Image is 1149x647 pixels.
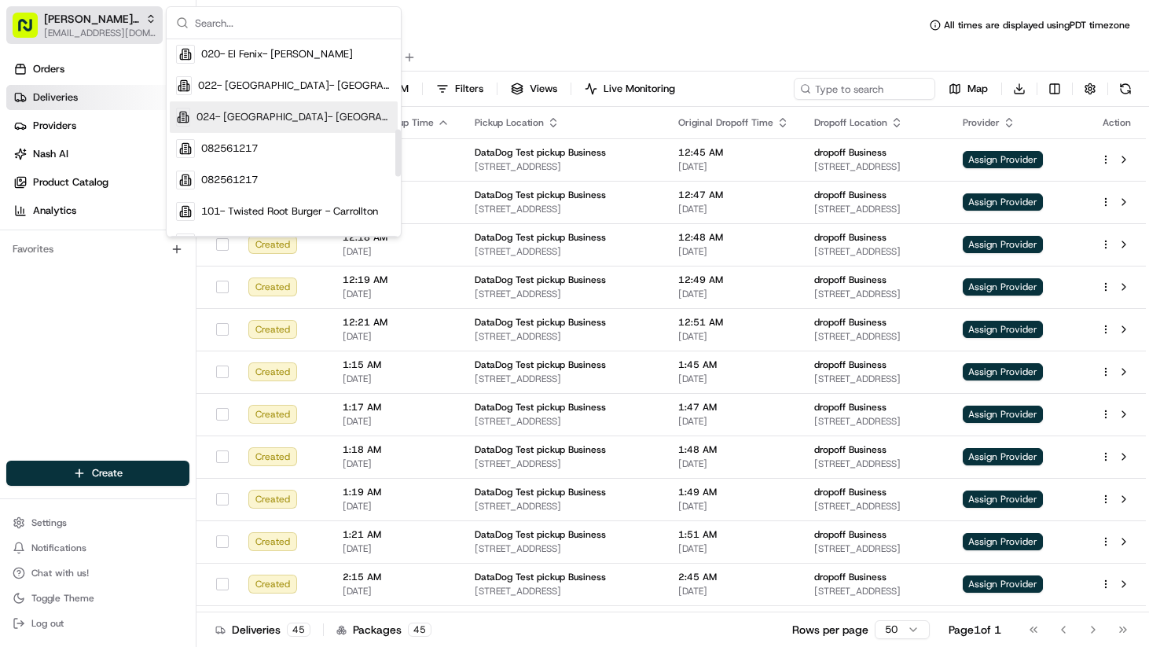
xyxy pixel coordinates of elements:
span: 1:45 AM [678,358,789,371]
button: Refresh [1114,78,1136,100]
span: [DATE] [343,500,450,513]
div: Favorites [6,237,189,262]
span: dropoff Business [814,146,887,159]
button: Log out [6,612,189,634]
span: Product Catalog [33,175,108,189]
input: Type to search [794,78,935,100]
span: Live Monitoring [604,82,675,96]
button: Toggle Theme [6,587,189,609]
span: API Documentation [149,228,252,244]
span: 024- [GEOGRAPHIC_DATA]- [GEOGRAPHIC_DATA] [GEOGRAPHIC_DATA] [196,110,391,124]
span: Nash AI [33,147,68,161]
span: 12:21 AM [343,316,450,329]
span: 1:15 AM [343,358,450,371]
span: [STREET_ADDRESS] [814,585,938,597]
span: 1:47 AM [678,401,789,414]
span: DataDog Test pickup Business [475,358,606,371]
span: [DATE] [343,245,450,258]
span: [STREET_ADDRESS] [475,415,653,428]
span: [STREET_ADDRESS] [475,203,653,215]
span: Assign Provider [963,575,1043,593]
div: We're available if you need us! [53,166,199,178]
input: Search... [195,7,391,39]
span: 020- El Fenix- [PERSON_NAME] [201,47,353,61]
span: [STREET_ADDRESS] [814,373,938,385]
div: 💻 [133,230,145,242]
span: DataDog Test pickup Business [475,146,606,159]
span: Settings [31,516,67,529]
span: [STREET_ADDRESS] [814,203,938,215]
span: [DATE] [678,330,789,343]
div: Suggestions [167,39,401,237]
button: [PERSON_NAME] Org [44,11,139,27]
span: [DATE] [343,288,450,300]
button: Create [6,461,189,486]
a: Providers [6,113,196,138]
span: [STREET_ADDRESS] [814,458,938,470]
span: 1:19 AM [343,486,450,498]
span: [DATE] [678,500,789,513]
span: All times are displayed using PDT timezone [944,19,1130,31]
span: [DATE] [343,373,450,385]
button: Notifications [6,537,189,559]
button: [PERSON_NAME] Org[EMAIL_ADDRESS][DOMAIN_NAME] [6,6,163,44]
div: Page 1 of 1 [949,622,1001,638]
span: [STREET_ADDRESS] [814,330,938,343]
span: [DATE] [678,458,789,470]
span: Assign Provider [963,278,1043,296]
span: DataDog Test pickup Business [475,274,606,286]
div: 📗 [16,230,28,242]
span: [STREET_ADDRESS] [475,500,653,513]
span: dropoff Business [814,528,887,541]
div: Deliveries [215,622,310,638]
div: Action [1100,116,1133,129]
span: Providers [33,119,76,133]
span: [STREET_ADDRESS] [475,373,653,385]
span: [STREET_ADDRESS] [814,245,938,258]
span: [STREET_ADDRESS] [814,500,938,513]
a: 📗Knowledge Base [9,222,127,250]
span: 12:51 AM [678,316,789,329]
span: Assign Provider [963,491,1043,508]
span: Assign Provider [963,193,1043,211]
span: Notifications [31,542,86,554]
span: [DATE] [678,373,789,385]
span: 12:18 AM [343,231,450,244]
a: Nash AI [6,142,196,167]
span: dropoff Business [814,189,887,201]
span: 12:48 AM [678,231,789,244]
span: 101- Twisted Root Burger - Carrollton [201,204,378,219]
span: 1:48 AM [678,443,789,456]
span: Assign Provider [963,448,1043,465]
span: Knowledge Base [31,228,120,244]
span: DataDog Test pickup Business [475,231,606,244]
span: dropoff Business [814,443,887,456]
span: 2:45 AM [678,571,789,583]
span: Pylon [156,267,190,278]
span: [DATE] [343,585,450,597]
span: 1:18 AM [343,443,450,456]
span: Map [967,82,988,96]
span: DataDog Test pickup Business [475,189,606,201]
button: Settings [6,512,189,534]
img: Nash [16,16,47,47]
span: [STREET_ADDRESS] [475,245,653,258]
span: dropoff Business [814,231,887,244]
span: 1:51 AM [678,528,789,541]
span: Views [530,82,557,96]
span: dropoff Business [814,358,887,371]
span: Assign Provider [963,406,1043,423]
span: 082561217 [201,173,258,187]
span: [STREET_ADDRESS] [814,160,938,173]
span: dropoff Business [814,316,887,329]
span: DataDog Test pickup Business [475,486,606,498]
span: [DATE] [343,542,450,555]
span: 12:45 AM [678,146,789,159]
span: Assign Provider [963,321,1043,338]
span: Deliveries [33,90,78,105]
p: Rows per page [792,622,868,638]
button: Live Monitoring [578,78,682,100]
span: 12:47 AM [678,189,789,201]
div: 45 [408,623,431,637]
